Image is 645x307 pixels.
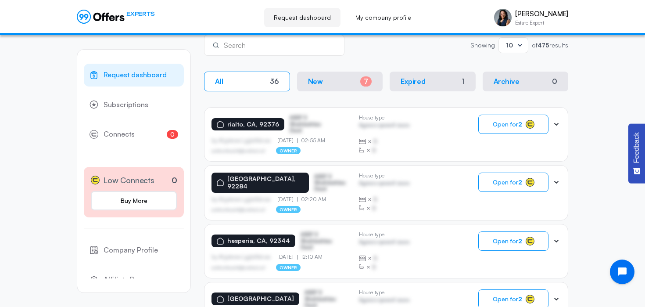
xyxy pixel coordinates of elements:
[84,64,184,87] a: Request dashboard
[359,180,409,188] p: Agrwsv qwervf oiuns
[314,173,352,192] p: ASDF S Sfasfdasfdas Dasd
[215,77,223,86] p: All
[359,263,409,271] div: ×
[274,137,297,144] p: [DATE]
[518,178,522,186] strong: 2
[270,77,279,86] div: 36
[103,174,154,187] span: Low Connects
[372,263,376,271] span: B
[104,99,148,111] span: Subscriptions
[211,137,274,144] p: by Afgdsrwe Ljgjkdfsbvas
[359,122,409,130] p: Agrwsv qwervf oiuns
[84,123,184,146] a: Connects0
[359,297,409,305] p: Agrwsv qwervf oiuns
[276,147,301,154] p: owner
[297,72,383,91] button: New7
[373,195,377,204] span: B
[506,41,513,49] span: 10
[84,268,184,291] a: Affiliate Program
[211,207,265,212] p: asdfasdfasasfd@asdfasd.asf
[532,42,568,48] p: of results
[308,77,323,86] p: New
[515,20,568,25] p: Estate Expert
[373,137,377,146] span: B
[518,120,522,128] strong: 2
[211,196,274,202] p: by Afgdsrwe Ljgjkdfsbvas
[359,231,409,238] p: House type
[77,10,154,24] a: EXPERTS
[167,130,178,139] span: 0
[494,77,520,86] p: Archive
[628,123,645,183] button: Feedback - Show survey
[372,146,376,155] span: B
[518,295,522,303] strong: 2
[515,10,568,18] p: [PERSON_NAME]
[301,231,344,250] p: ASDF S Sfasfdasfdas Dasd
[211,148,265,153] p: asdfasdfasasfd@asdfasd.asf
[227,175,304,190] p: [GEOGRAPHIC_DATA], 92284
[227,237,290,245] p: hesperia, CA, 92344
[359,204,409,213] div: ×
[462,77,465,86] div: 1
[297,196,326,202] p: 02:20 AM
[478,115,548,134] button: Open for2
[359,239,409,247] p: Agrwsv qwervf oiuns
[274,254,297,260] p: [DATE]
[297,254,323,260] p: 12:10 AM
[204,72,290,91] button: All36
[359,254,409,263] div: ×
[276,206,301,213] p: owner
[360,76,372,87] div: 7
[104,69,167,81] span: Request dashboard
[297,137,326,144] p: 02:55 AM
[552,77,557,86] div: 0
[483,72,569,91] button: Archive0
[359,115,409,121] p: House type
[359,195,409,204] div: ×
[211,265,265,270] p: asdfasdfasasfd@asdfasd.asf
[373,254,377,263] span: B
[227,121,279,128] p: rialto, CA, 92376
[359,137,409,146] div: ×
[390,72,476,91] button: Expired1
[470,42,495,48] p: Showing
[264,8,340,27] a: Request dashboard
[518,237,522,245] strong: 2
[274,196,297,202] p: [DATE]
[359,289,409,296] p: House type
[104,245,158,256] span: Company Profile
[537,41,549,49] strong: 475
[372,204,376,213] span: B
[493,179,522,186] span: Open for
[84,94,184,116] a: Subscriptions
[126,10,154,18] span: EXPERTS
[478,231,548,251] button: Open for2
[633,132,641,163] span: Feedback
[276,264,301,271] p: owner
[494,9,512,26] img: Vivienne Haroun
[493,121,522,128] span: Open for
[359,146,409,155] div: ×
[172,174,177,186] p: 0
[478,173,548,192] button: Open for2
[84,239,184,262] a: Company Profile
[401,77,426,86] p: Expired
[104,274,158,285] span: Affiliate Program
[493,296,522,303] span: Open for
[211,254,274,260] p: by Afgdsrwe Ljgjkdfsbvas
[104,129,135,140] span: Connects
[346,8,421,27] a: My company profile
[91,191,177,210] a: Buy More
[493,238,522,245] span: Open for
[290,115,333,134] p: ASDF S Sfasfdasfdas Dasd
[227,295,294,303] p: [GEOGRAPHIC_DATA]
[359,173,409,179] p: House type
